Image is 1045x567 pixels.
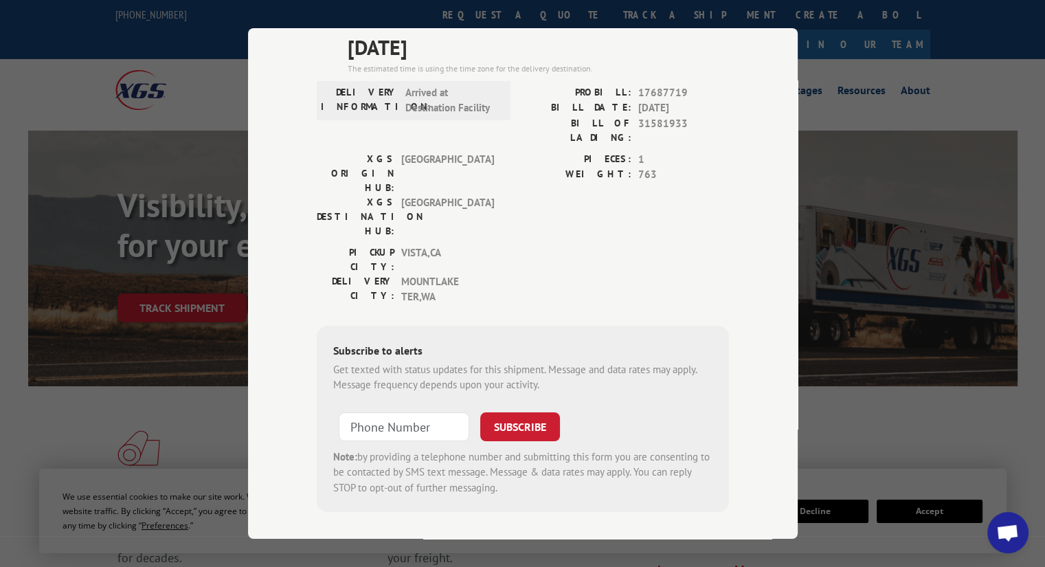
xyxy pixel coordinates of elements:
[638,116,729,145] span: 31581933
[523,100,631,116] label: BILL DATE:
[523,116,631,145] label: BILL OF LADING:
[317,152,394,195] label: XGS ORIGIN HUB:
[348,32,729,63] span: [DATE]
[401,152,494,195] span: [GEOGRAPHIC_DATA]
[523,152,631,168] label: PIECES:
[405,85,498,116] span: Arrived at Destination Facility
[317,195,394,238] label: XGS DESTINATION HUB:
[523,167,631,183] label: WEIGHT:
[401,274,494,305] span: MOUNTLAKE TER , WA
[348,63,729,75] div: The estimated time is using the time zone for the delivery destination.
[401,245,494,274] span: VISTA , CA
[333,362,712,393] div: Get texted with status updates for this shipment. Message and data rates may apply. Message frequ...
[987,512,1029,553] div: Open chat
[333,449,712,496] div: by providing a telephone number and submitting this form you are consenting to be contacted by SM...
[317,274,394,305] label: DELIVERY CITY:
[638,152,729,168] span: 1
[333,450,357,463] strong: Note:
[401,195,494,238] span: [GEOGRAPHIC_DATA]
[638,100,729,116] span: [DATE]
[638,85,729,101] span: 17687719
[321,85,398,116] label: DELIVERY INFORMATION:
[480,412,560,441] button: SUBSCRIBE
[317,245,394,274] label: PICKUP CITY:
[339,412,469,441] input: Phone Number
[523,85,631,101] label: PROBILL:
[333,342,712,362] div: Subscribe to alerts
[638,167,729,183] span: 763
